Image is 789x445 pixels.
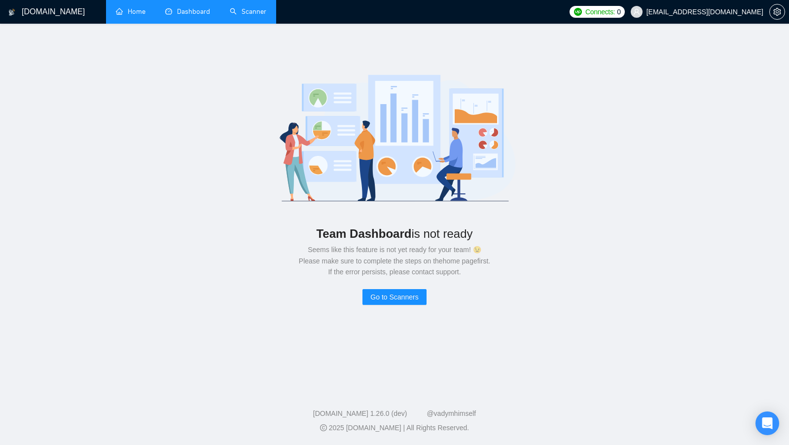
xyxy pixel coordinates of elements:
span: copyright [320,424,327,431]
div: Seems like this feature is not yet ready for your team! 😉 Please make sure to complete the steps ... [32,244,757,277]
span: 0 [617,6,621,17]
a: [DOMAIN_NAME] 1.26.0 (dev) [313,409,407,417]
b: Team Dashboard [316,227,411,240]
a: home page [443,257,477,265]
span: Connects: [585,6,615,17]
span: user [633,8,640,15]
img: logo [254,63,535,211]
img: upwork-logo.png [574,8,582,16]
div: is not ready [32,223,757,244]
a: setting [769,8,785,16]
span: Go to Scanners [370,292,418,302]
span: setting [770,8,785,16]
span: dashboard [165,8,172,15]
button: setting [769,4,785,20]
a: homeHome [116,7,145,16]
a: @vadymhimself [427,409,476,417]
img: logo [8,4,15,20]
div: Open Intercom Messenger [755,411,779,435]
a: searchScanner [230,7,266,16]
button: Go to Scanners [362,289,426,305]
div: 2025 [DOMAIN_NAME] | All Rights Reserved. [8,423,781,433]
span: Dashboard [177,7,210,16]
